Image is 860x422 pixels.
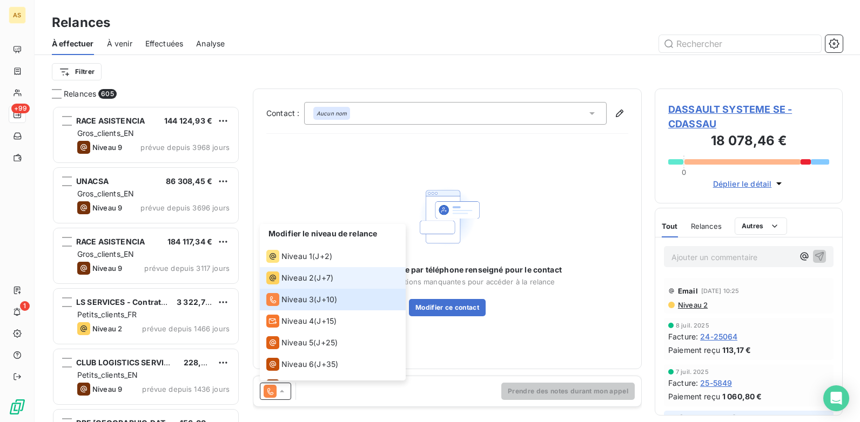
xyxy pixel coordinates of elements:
[281,294,314,305] span: Niveau 3
[722,344,751,356] span: 113,17 €
[77,310,137,319] span: Petits_clients_FR
[92,324,122,333] span: Niveau 2
[662,222,678,230] span: Tout
[52,38,94,49] span: À effectuer
[77,128,134,138] span: Gros_clients_EN
[9,398,26,416] img: Logo LeanPay
[668,391,720,402] span: Paiement reçu
[409,299,486,316] button: Modifier ce contact
[281,273,314,283] span: Niveau 2
[77,370,138,379] span: Petits_clients_EN
[677,301,708,309] span: Niveau 2
[701,288,740,294] span: [DATE] 10:25
[668,131,829,153] h3: 18 078,46 €
[317,273,333,283] span: J+7 )
[268,229,377,238] span: Modifier le niveau de relance
[668,331,698,342] span: Facture :
[142,324,230,333] span: prévue depuis 1466 jours
[77,189,134,198] span: Gros_clients_EN
[501,383,635,400] button: Prendre des notes durant mon appel
[166,176,212,186] span: 86 308,45 €
[676,322,709,329] span: 8 juil. 2025
[315,251,332,262] span: J+2 )
[682,168,686,176] span: 0
[52,106,240,422] div: grid
[11,104,30,113] span: +99
[266,108,304,119] label: Contact :
[317,110,347,117] em: Aucun nom
[142,385,230,393] span: prévue depuis 1436 jours
[76,237,145,246] span: RACE ASISTENCIA
[281,316,314,326] span: Niveau 4
[281,337,313,348] span: Niveau 5
[317,359,338,370] span: J+35 )
[76,116,145,125] span: RACE ASISTENCIA
[317,294,337,305] span: J+10 )
[668,344,720,356] span: Paiement reçu
[196,38,225,49] span: Analyse
[92,203,122,212] span: Niveau 9
[700,331,737,342] span: 24-25064
[76,176,109,186] span: UNACSA
[339,277,555,286] span: Ajouter les informations manquantes pour accéder à la relance
[144,264,230,273] span: prévue depuis 3117 jours
[691,222,722,230] span: Relances
[710,178,788,190] button: Déplier le détail
[20,301,30,311] span: 1
[700,377,732,389] span: 25-5849
[668,102,829,131] span: DASSAULT SYSTEME SE - CDASSAU
[266,315,337,328] div: (
[316,337,338,348] span: J+25 )
[281,251,312,262] span: Niveau 1
[735,217,787,235] button: Autres
[76,297,182,307] span: LS SERVICES - Contrat DIOT
[659,35,821,52] input: Rechercher
[668,377,698,389] span: Facture :
[722,391,762,402] span: 1 060,80 €
[266,336,338,349] div: (
[266,379,338,392] div: (
[64,89,96,99] span: Relances
[413,182,482,251] img: Empty state
[177,297,218,307] span: 3 322,73 €
[266,293,337,306] div: (
[266,271,333,284] div: (
[740,414,780,421] span: [DATE] 09:44
[145,38,184,49] span: Effectuées
[77,249,134,258] span: Gros_clients_EN
[713,178,772,189] span: Déplier le détail
[167,237,212,246] span: 184 117,34 €
[76,358,195,367] span: CLUB LOGISTICS SERVICES LTD
[92,385,122,393] span: Niveau 9
[98,89,116,99] span: 605
[9,6,26,24] div: AS
[266,358,338,371] div: (
[92,264,122,273] span: Niveau 9
[107,38,132,49] span: À venir
[333,264,562,275] span: Aucun N° de relance par téléphone renseigné pour le contact
[92,143,122,152] span: Niveau 9
[676,369,709,375] span: 7 juil. 2025
[823,385,849,411] div: Open Intercom Messenger
[140,143,230,152] span: prévue depuis 3968 jours
[164,116,212,125] span: 144 124,93 €
[52,63,102,80] button: Filtrer
[140,203,230,212] span: prévue depuis 3696 jours
[678,287,698,295] span: Email
[52,13,110,32] h3: Relances
[266,250,332,263] div: (
[317,316,337,326] span: J+15 )
[281,359,314,370] span: Niveau 6
[184,358,218,367] span: 228,36 €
